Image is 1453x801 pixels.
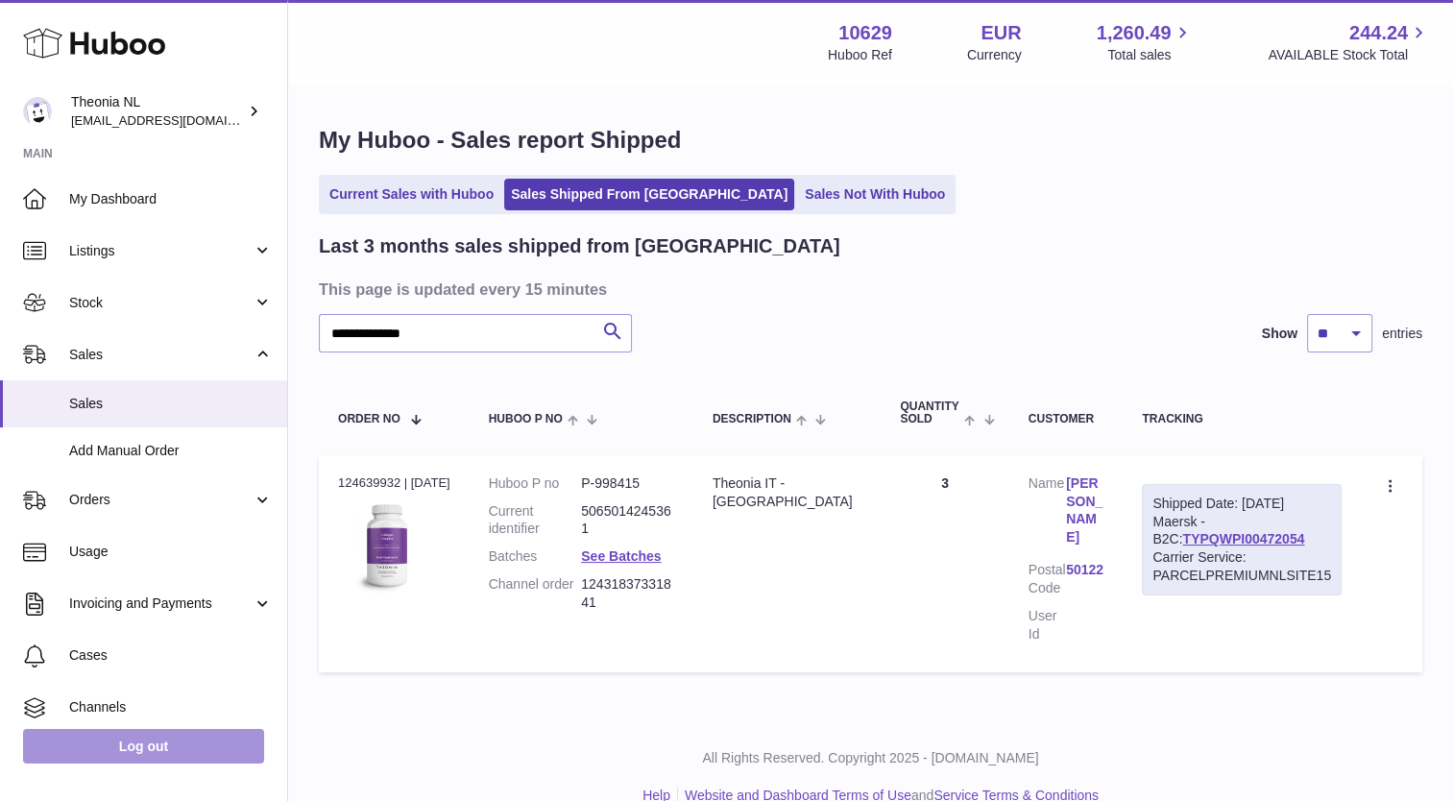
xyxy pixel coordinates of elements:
span: Order No [338,413,400,425]
h3: This page is updated every 15 minutes [319,279,1417,300]
a: Log out [23,729,264,764]
dt: Postal Code [1029,561,1066,597]
strong: EUR [981,20,1021,46]
dt: User Id [1029,607,1066,643]
span: My Dashboard [69,190,273,208]
div: Shipped Date: [DATE] [1152,495,1331,513]
dd: P-998415 [581,474,674,493]
div: Carrier Service: PARCELPREMIUMNLSITE15 [1152,548,1331,585]
dt: Name [1029,474,1066,552]
a: Current Sales with Huboo [323,179,500,210]
img: 106291725893008.jpg [338,498,434,594]
h2: Last 3 months sales shipped from [GEOGRAPHIC_DATA] [319,233,840,259]
a: Sales Not With Huboo [798,179,952,210]
span: AVAILABLE Stock Total [1268,46,1430,64]
span: entries [1382,325,1422,343]
span: Listings [69,242,253,260]
dd: 12431837331841 [581,575,674,612]
h1: My Huboo - Sales report Shipped [319,125,1422,156]
span: Orders [69,491,253,509]
img: info@wholesomegoods.eu [23,97,52,126]
dt: Batches [489,547,582,566]
span: Cases [69,646,273,665]
a: [PERSON_NAME] [1066,474,1103,547]
span: 1,260.49 [1097,20,1172,46]
a: See Batches [581,548,661,564]
span: 244.24 [1349,20,1408,46]
dt: Current identifier [489,502,582,539]
div: Maersk - B2C: [1142,484,1342,595]
span: Sales [69,395,273,413]
dd: 5065014245361 [581,502,674,539]
div: Customer [1029,413,1104,425]
span: Sales [69,346,253,364]
div: Theonia IT - [GEOGRAPHIC_DATA] [713,474,862,511]
strong: 10629 [838,20,892,46]
label: Show [1262,325,1297,343]
div: Currency [967,46,1022,64]
a: 244.24 AVAILABLE Stock Total [1268,20,1430,64]
td: 3 [881,455,1008,672]
dt: Huboo P no [489,474,582,493]
div: Theonia NL [71,93,244,130]
span: Invoicing and Payments [69,595,253,613]
div: Tracking [1142,413,1342,425]
a: 50122 [1066,561,1103,579]
span: Huboo P no [489,413,563,425]
span: [EMAIL_ADDRESS][DOMAIN_NAME] [71,112,282,128]
span: Channels [69,698,273,716]
a: Sales Shipped From [GEOGRAPHIC_DATA] [504,179,794,210]
span: Usage [69,543,273,561]
span: Stock [69,294,253,312]
dt: Channel order [489,575,582,612]
p: All Rights Reserved. Copyright 2025 - [DOMAIN_NAME] [303,749,1438,767]
span: Description [713,413,791,425]
div: Huboo Ref [828,46,892,64]
span: Quantity Sold [900,400,959,425]
a: TYPQWPI00472054 [1182,531,1304,546]
a: 1,260.49 Total sales [1097,20,1194,64]
span: Add Manual Order [69,442,273,460]
span: Total sales [1107,46,1193,64]
div: 124639932 | [DATE] [338,474,450,492]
